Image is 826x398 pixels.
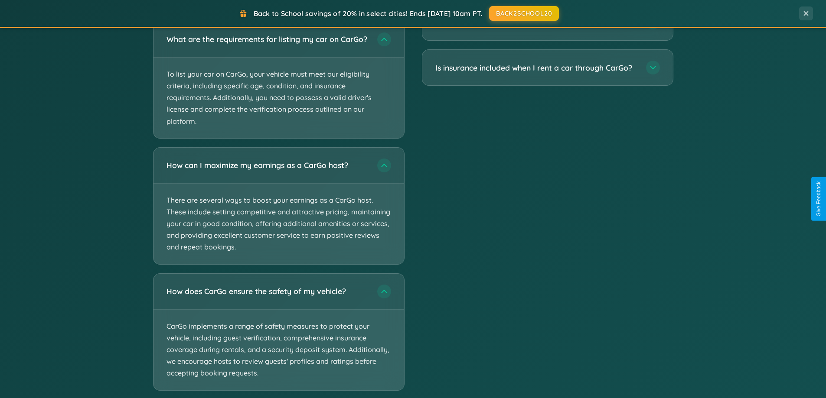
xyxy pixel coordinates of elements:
[153,58,404,138] p: To list your car on CarGo, your vehicle must meet our eligibility criteria, including specific ag...
[153,310,404,390] p: CarGo implements a range of safety measures to protect your vehicle, including guest verification...
[489,6,559,21] button: BACK2SCHOOL20
[167,34,369,45] h3: What are the requirements for listing my car on CarGo?
[167,160,369,171] h3: How can I maximize my earnings as a CarGo host?
[435,62,637,73] h3: Is insurance included when I rent a car through CarGo?
[167,286,369,297] h3: How does CarGo ensure the safety of my vehicle?
[816,181,822,217] div: Give Feedback
[254,9,483,18] span: Back to School savings of 20% in select cities! Ends [DATE] 10am PT.
[153,184,404,264] p: There are several ways to boost your earnings as a CarGo host. These include setting competitive ...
